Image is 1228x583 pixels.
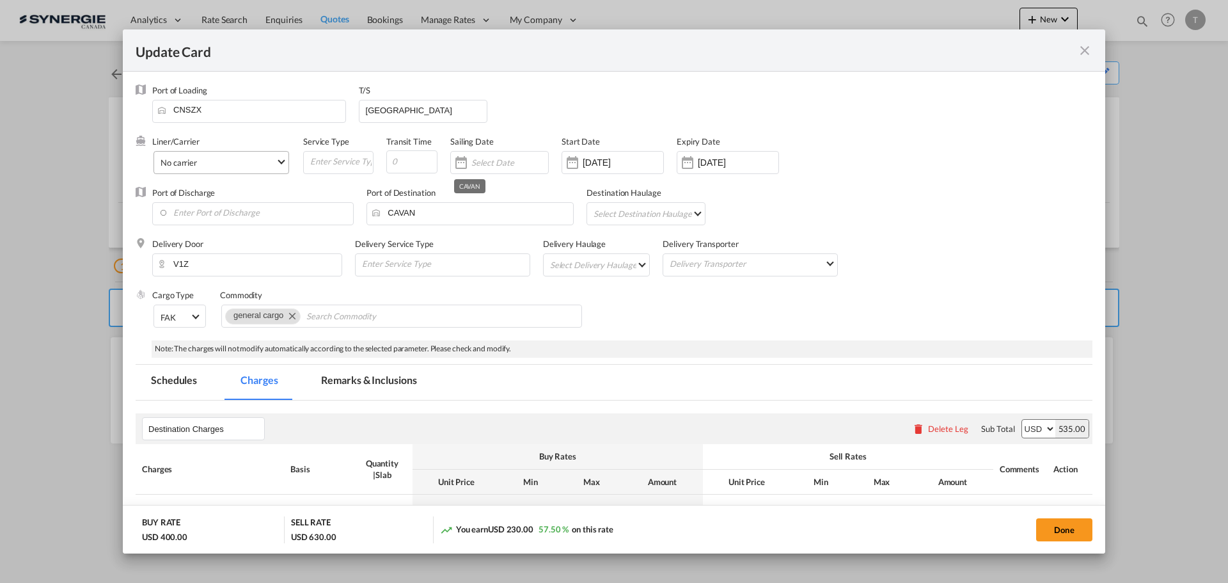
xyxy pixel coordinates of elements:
input: 0 [386,150,437,173]
th: Max [851,470,912,495]
th: Amount [912,470,993,495]
label: Expiry Date [677,136,720,147]
label: Service Type [303,136,349,147]
th: Min [500,470,561,495]
label: Delivery Service Type [355,239,434,249]
div: You earn on this rate [440,523,613,537]
button: Delete Leg [912,424,968,434]
div: Quantity | Slab [358,458,406,481]
input: Enter Port of Destination [373,203,573,222]
th: Action [1047,444,1092,494]
label: T/S [359,85,371,95]
md-tab-item: Schedules [136,365,212,400]
md-tab-item: Remarks & Inclusions [306,365,432,400]
label: Start Date [562,136,600,147]
div: SELL RATE [291,516,331,531]
md-select: Select Destination Haulage [592,203,704,223]
md-pagination-wrapper: Use the left and right arrow keys to navigate between tabs [136,365,445,400]
div: 535.00 [1055,420,1089,438]
label: Port of Destination [366,188,435,198]
div: USD 630.00 [291,531,336,543]
label: Destination Haulage [586,188,661,198]
div: USD 400.00 [142,531,187,543]
div: Sub Total [981,423,1014,435]
md-dialog: Update CardPort of ... [123,29,1105,554]
md-select: Select Liner: No carrier [153,151,289,174]
label: Commodity [220,290,262,300]
div: Charges [142,463,278,475]
th: Max [561,470,622,495]
div: BUY RATE [142,516,180,531]
label: Sailing Date [450,136,494,147]
md-icon: icon-close fg-AAA8AD m-0 pointer [1077,43,1092,58]
md-select: Delivery Transporter [668,254,837,273]
input: Enter Port of Discharge [159,203,353,222]
div: FAK [161,312,176,323]
img: cargo.png [136,289,146,299]
div: Note: The charges will not modify automatically according to the selected parameter. Please check... [152,340,1092,358]
th: Unit Price [703,470,791,495]
input: Enter Delivery Door [159,254,342,273]
label: Liner/Carrier [152,136,200,147]
label: Delivery Transporter [663,239,738,249]
input: Select Date [471,157,548,168]
label: Port of Loading [152,85,207,95]
div: No carrier [161,157,197,168]
label: Delivery Door [152,239,203,249]
input: Enter Service Type [361,254,530,273]
div: Delete Leg [928,424,968,434]
th: Unit Price [413,470,500,495]
input: Expiry Date [698,157,778,168]
label: Port of Discharge [152,188,215,198]
button: Remove general cargo [281,309,300,322]
th: Amount [622,470,703,495]
div: Sell Rates [709,451,987,462]
div: general cargo. Press delete to remove this chip. [233,309,286,322]
span: 57.50 % [539,524,569,534]
span: general cargo [233,310,283,320]
label: Cargo Type [152,290,194,300]
input: Enter Service Type [309,152,373,171]
div: Basis [290,463,345,475]
input: Search Commodity [306,307,423,327]
md-icon: icon-trending-up [440,523,453,536]
label: Delivery Haulage [543,239,606,249]
md-select: Select Delivery Haulage [549,254,650,275]
label: Transit Time [386,136,432,147]
div: CAVAN [459,179,481,193]
md-tab-item: Charges [225,365,293,400]
th: Min [791,470,851,495]
th: Comments [993,444,1047,494]
input: Enter Port of Loading [159,100,345,120]
div: Buy Rates [419,451,697,462]
md-chips-wrap: Chips container. Use arrow keys to select chips. [221,305,582,328]
button: Done [1036,518,1092,541]
span: USD 230.00 [488,524,533,534]
div: Update Card [136,42,1077,58]
input: Start Date [583,157,663,168]
input: Enter T/S [365,100,487,120]
md-icon: icon-delete [912,422,925,435]
md-select: Select Cargo type: FAK [153,305,206,328]
input: Leg Name [148,419,264,438]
